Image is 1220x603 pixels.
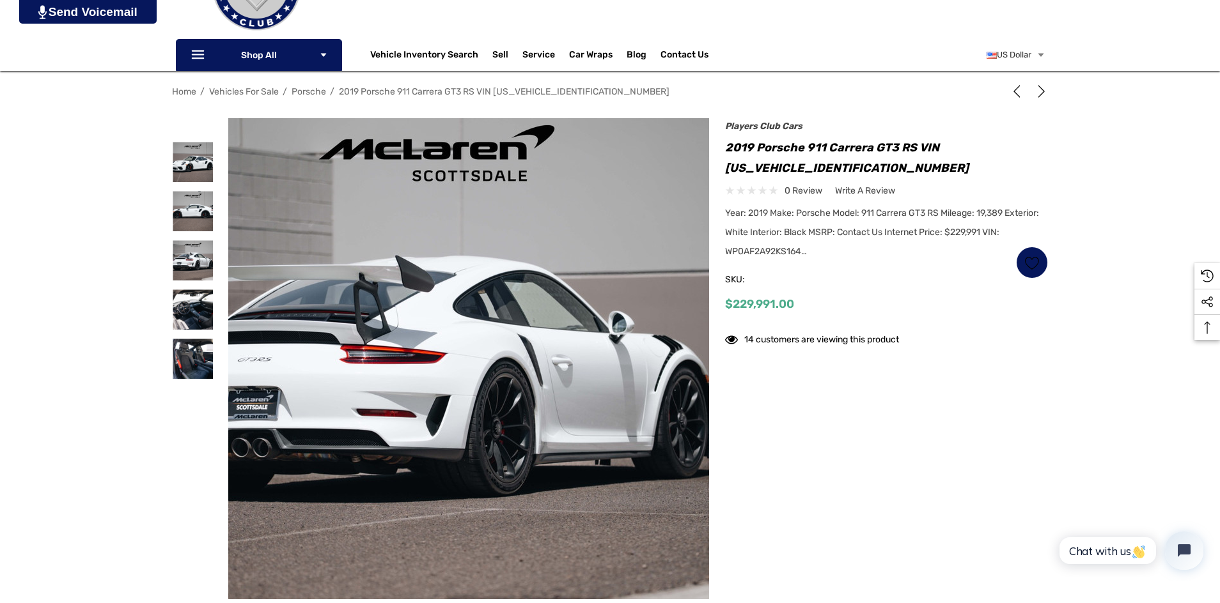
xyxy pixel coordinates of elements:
[492,42,522,68] a: Sell
[190,48,209,63] svg: Icon Line
[1010,85,1028,98] a: Previous
[1201,270,1214,282] svg: Recently Viewed
[725,121,802,132] a: Players Club Cars
[987,42,1045,68] a: USD
[661,49,708,63] a: Contact Us
[522,49,555,63] a: Service
[209,86,279,97] a: Vehicles For Sale
[173,240,213,280] img: For Sale: 2019 Porsche 911 Carrera GT3 RS VIN WP0AF2A92KS164899
[176,39,342,71] p: Shop All
[370,49,478,63] a: Vehicle Inventory Search
[725,137,1048,178] h1: 2019 Porsche 911 Carrera GT3 RS VIN [US_VEHICLE_IDENTIFICATION_NUMBER]
[1045,521,1214,581] iframe: Tidio Chat
[569,42,627,68] a: Car Wraps
[1201,296,1214,309] svg: Social Media
[1194,321,1220,334] svg: Top
[319,50,328,59] svg: Icon Arrow Down
[172,86,196,97] a: Home
[292,86,326,97] a: Porsche
[172,80,1048,103] nav: Breadcrumb
[785,183,822,199] span: 0 review
[173,142,213,182] img: For Sale: 2019 Porsche 911 Carrera GT3 RS VIN WP0AF2A92KS164899
[173,191,213,231] img: For Sale: 2019 Porsche 911 Carrera GT3 RS VIN WP0AF2A92KS164899
[492,49,508,63] span: Sell
[1025,256,1040,270] svg: Wish List
[835,183,895,199] a: Write a Review
[1030,85,1048,98] a: Next
[38,5,47,19] img: PjwhLS0gR2VuZXJhdG9yOiBHcmF2aXQuaW8gLS0+PHN2ZyB4bWxucz0iaHR0cDovL3d3dy53My5vcmcvMjAwMC9zdmciIHhtb...
[725,297,794,311] span: $229,991.00
[725,328,899,347] div: 14 customers are viewing this product
[835,185,895,197] span: Write a Review
[725,271,789,289] span: SKU:
[627,49,646,63] a: Blog
[173,289,213,330] img: For Sale: 2019 Porsche 911 Carrera GT3 RS VIN WP0AF2A92KS164899
[1016,247,1048,279] a: Wish List
[173,339,213,379] img: For Sale: 2019 Porsche 911 Carrera GT3 RS VIN WP0AF2A92KS164899
[725,208,1039,257] span: Year: 2019 Make: Porsche Model: 911 Carrera GT3 RS Mileage: 19,389 Exterior: White Interior: Blac...
[569,49,613,63] span: Car Wraps
[339,86,669,97] a: 2019 Porsche 911 Carrera GT3 RS VIN [US_VEHICLE_IDENTIFICATION_NUMBER]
